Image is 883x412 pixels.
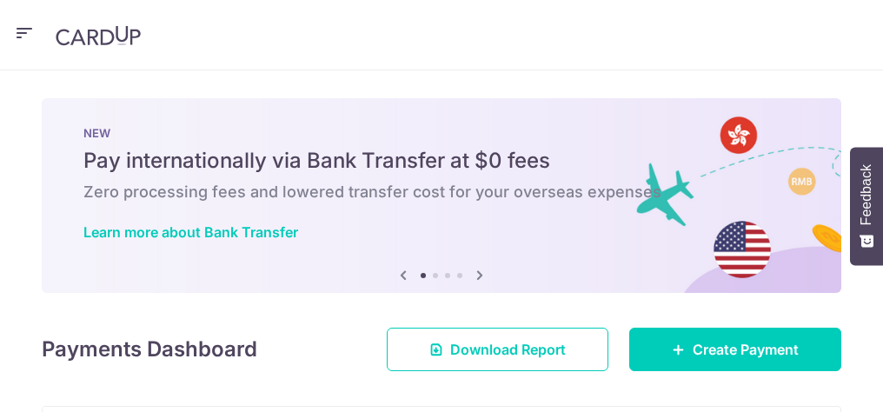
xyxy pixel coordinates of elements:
[83,182,800,203] h6: Zero processing fees and lowered transfer cost for your overseas expenses
[629,328,841,371] a: Create Payment
[42,334,257,365] h4: Payments Dashboard
[56,25,141,46] img: CardUp
[387,328,608,371] a: Download Report
[859,164,874,225] span: Feedback
[42,98,841,293] img: Bank transfer banner
[83,126,800,140] p: NEW
[693,339,799,360] span: Create Payment
[83,223,298,241] a: Learn more about Bank Transfer
[450,339,566,360] span: Download Report
[39,12,75,28] span: Help
[83,147,800,175] h5: Pay internationally via Bank Transfer at $0 fees
[850,147,883,265] button: Feedback - Show survey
